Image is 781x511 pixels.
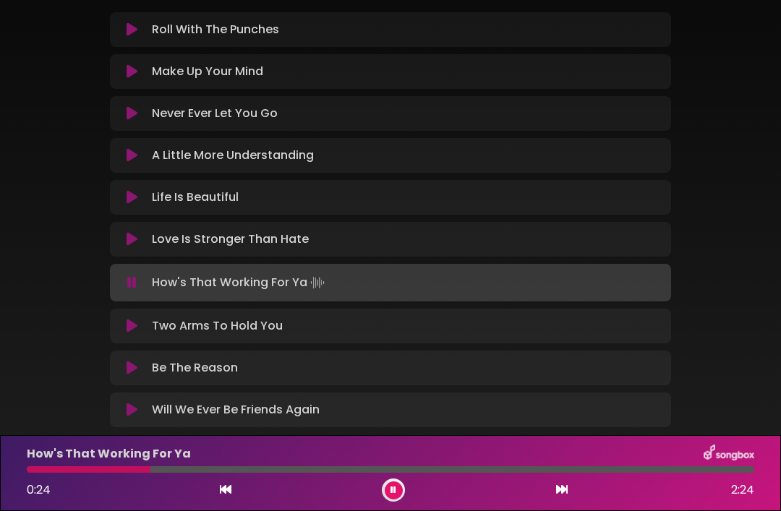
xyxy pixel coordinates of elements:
img: waveform4.gif [307,272,328,293]
p: Life Is Beautiful [152,189,239,206]
p: Never Ever Let You Go [152,105,278,122]
span: 2:24 [731,481,754,499]
span: 0:24 [27,481,51,498]
p: Be The Reason [152,359,238,377]
p: A Little More Understanding [152,147,314,164]
p: How's That Working For Ya [152,272,328,293]
img: songbox-logo-white.png [704,445,754,463]
p: Two Arms To Hold You [152,317,283,335]
p: Will We Ever Be Friends Again [152,401,320,418]
p: How's That Working For Ya [27,445,191,463]
p: Love Is Stronger Than Hate [152,231,309,248]
p: Make Up Your Mind [152,63,263,80]
p: Roll With The Punches [152,21,279,38]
